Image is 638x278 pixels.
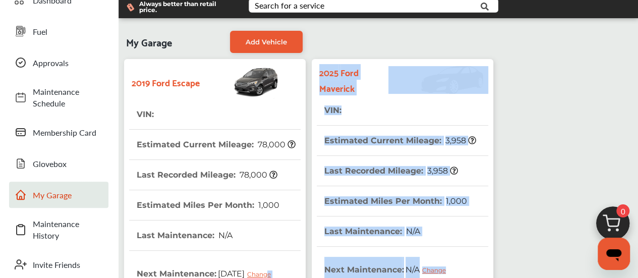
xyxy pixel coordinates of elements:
[139,1,233,13] span: Always better than retail price.
[33,86,103,109] span: Maintenance Schedule
[388,66,488,94] img: Vehicle
[200,64,279,99] img: Vehicle
[217,231,233,240] span: N/A
[33,158,103,170] span: Glovebox
[126,31,172,53] span: My Garage
[137,190,279,220] th: Estimated Miles Per Month :
[324,216,420,246] th: Last Maintenance :
[256,140,296,149] span: 78,000
[33,189,103,201] span: My Garage
[324,95,343,125] th: VIN :
[137,220,233,250] th: Last Maintenance :
[444,196,467,206] span: 1,000
[324,156,458,186] th: Last Recorded Mileage :
[132,74,200,90] strong: 2019 Ford Escape
[127,3,134,12] img: dollor_label_vector.a70140d1.svg
[426,166,458,176] span: 3,958
[404,227,420,236] span: N/A
[589,202,637,250] img: cart_icon.3d0951e8.svg
[230,31,303,53] a: Add Vehicle
[9,18,108,44] a: Fuel
[137,99,155,129] th: VIN :
[324,126,476,155] th: Estimated Current Mileage :
[137,130,296,159] th: Estimated Current Mileage :
[137,160,277,190] th: Last Recorded Mileage :
[9,150,108,177] a: Glovebox
[444,136,476,145] span: 3,958
[9,119,108,145] a: Membership Card
[598,238,630,270] iframe: Button to launch messaging window, conversation in progress
[9,81,108,114] a: Maintenance Schedule
[9,251,108,277] a: Invite Friends
[9,49,108,76] a: Approvals
[422,266,451,274] div: Change
[324,186,467,216] th: Estimated Miles Per Month :
[238,170,277,180] span: 78,000
[319,64,388,95] strong: 2025 Ford Maverick
[616,204,629,217] span: 0
[257,200,279,210] span: 1,000
[255,2,324,10] div: Search for a service
[246,38,287,46] span: Add Vehicle
[33,26,103,37] span: Fuel
[33,259,103,270] span: Invite Friends
[33,218,103,241] span: Maintenance History
[9,213,108,246] a: Maintenance History
[33,127,103,138] span: Membership Card
[9,182,108,208] a: My Garage
[247,270,276,278] div: Change
[33,57,103,69] span: Approvals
